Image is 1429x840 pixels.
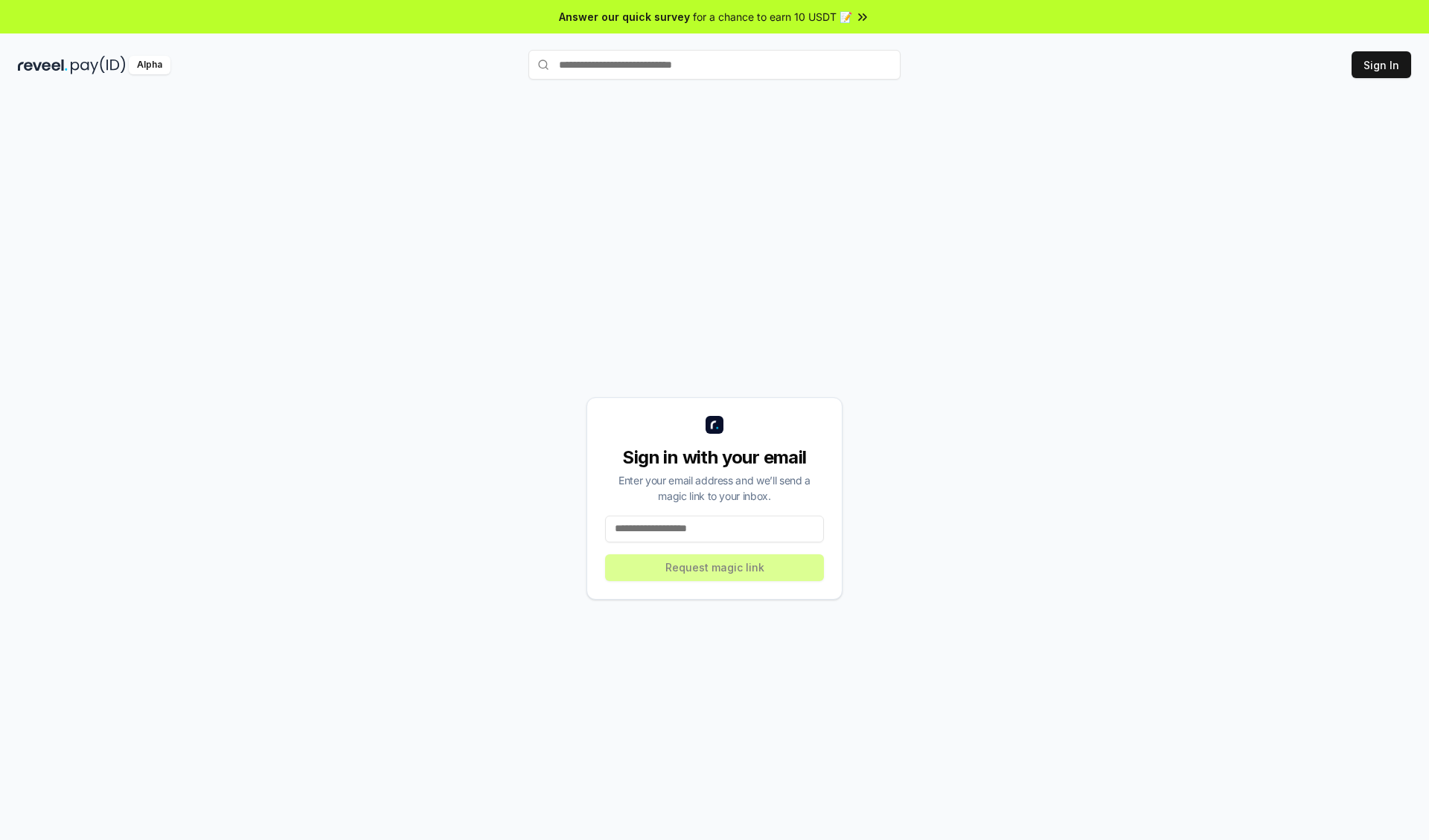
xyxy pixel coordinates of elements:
img: reveel_dark [18,56,68,74]
img: logo_small [706,416,723,434]
span: for a chance to earn 10 USDT 📝 [693,9,852,25]
div: Sign in with your email [605,446,824,469]
span: Answer our quick survey [559,9,690,25]
div: Alpha [129,56,170,74]
button: Sign In [1352,51,1411,78]
img: pay_id [71,56,126,74]
div: Enter your email address and we’ll send a magic link to your inbox. [605,472,824,504]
